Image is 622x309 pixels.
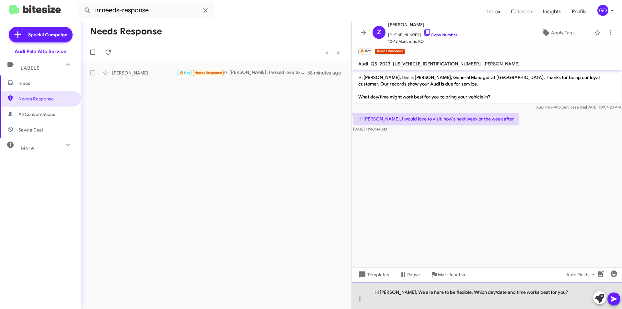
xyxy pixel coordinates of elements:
span: 2023 [380,61,390,67]
span: Z [377,27,381,38]
button: Apply Tags [524,27,591,39]
small: Needs Response [375,49,405,54]
span: [PERSON_NAME] [483,61,520,67]
div: Hi [PERSON_NAME], We are here to be flexible. Which day/date and time works best for you? [352,282,622,309]
input: Search [78,3,214,18]
button: Pause [394,269,425,280]
h1: Needs Response [90,26,162,37]
div: GD [597,5,608,16]
a: Inbox [482,2,506,21]
span: [PHONE_NUMBER] [388,29,457,38]
button: Next [332,46,344,59]
span: Needs Response [194,71,222,75]
span: Audi Palo Alto Service [DATE] 10:04:28 AM [536,105,621,109]
span: All Conversations [18,111,55,118]
a: Copy Number [423,32,457,37]
span: Inbox [18,80,74,86]
span: Pause [407,269,420,280]
span: [PERSON_NAME] [388,21,457,29]
span: 10-12 Months no RO [388,38,457,45]
div: Hi [PERSON_NAME], I would love to visit; how's next week or the week after [177,69,307,76]
button: GD [592,5,615,16]
span: [DATE] 11:40:44 AM [353,127,387,132]
span: Mark Inactive [438,269,466,280]
div: 36 minutes ago [307,70,346,76]
span: More [21,145,34,151]
button: Mark Inactive [425,269,472,280]
span: [US_VEHICLE_IDENTIFICATION_NUMBER] [393,61,481,67]
button: Auto Fields [561,269,603,280]
span: 🔥 Hot [179,71,190,75]
span: Q5 [371,61,377,67]
span: Audi [358,61,368,67]
span: Apply Tags [551,27,575,39]
button: Templates [352,269,394,280]
a: Insights [538,2,567,21]
span: Templates [357,269,389,280]
span: Save a Deal [18,127,43,133]
span: Labels [21,65,40,71]
span: Auto Fields [566,269,597,280]
p: Hi [PERSON_NAME], I would love to visit; how's next week or the week after [353,113,519,125]
p: Hi [PERSON_NAME], this is [PERSON_NAME], General Manager at [GEOGRAPHIC_DATA]. Thanks for being o... [353,72,621,103]
div: Audi Palo Alto Service [15,48,66,55]
nav: Page navigation example [322,46,344,59]
div: [PERSON_NAME] [112,70,177,76]
span: » [336,48,340,56]
span: « [325,48,329,56]
small: 🔥 Hot [358,49,372,54]
span: Needs Response [18,96,74,102]
span: Special Campaign [28,31,67,38]
a: Special Campaign [9,27,73,42]
button: Previous [321,46,333,59]
a: Profile [567,2,592,21]
span: said at [575,105,586,109]
a: Calendar [506,2,538,21]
